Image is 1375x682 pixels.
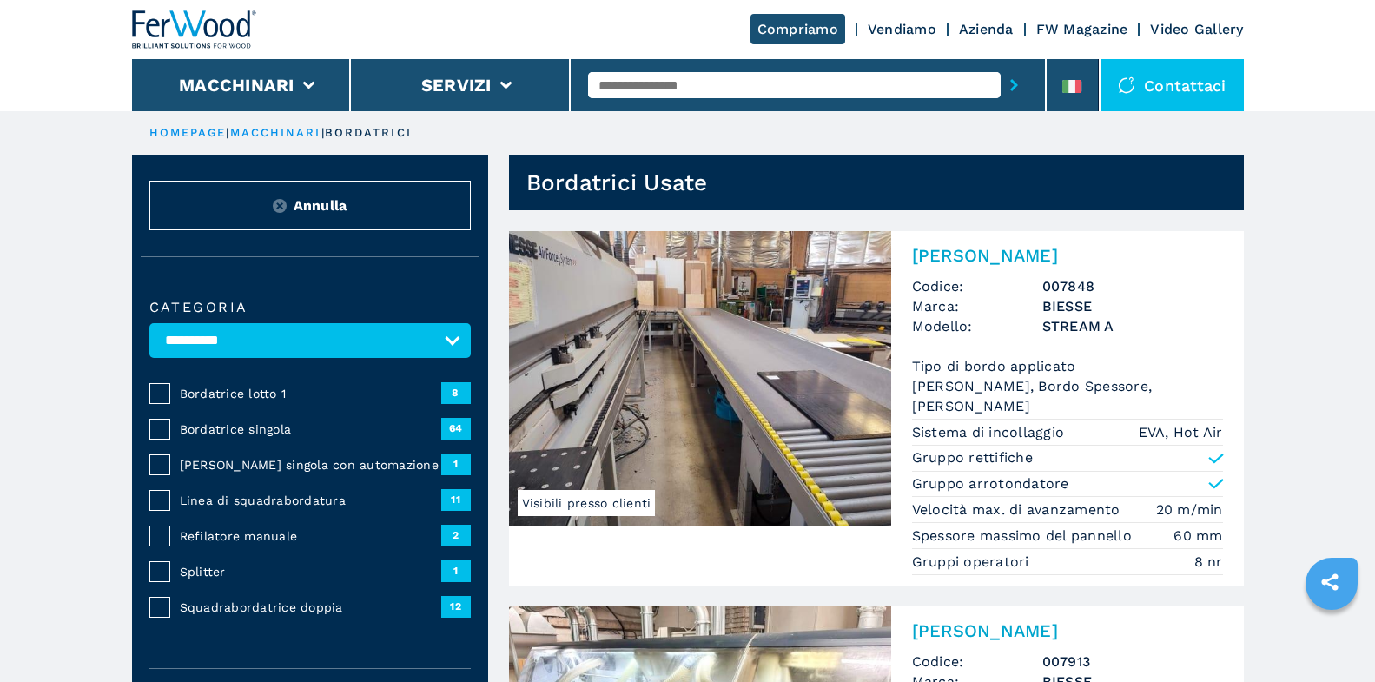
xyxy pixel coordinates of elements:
[1042,652,1223,672] h3: 007913
[959,21,1014,37] a: Azienda
[1042,296,1223,316] h3: BIESSE
[441,489,471,510] span: 11
[1156,500,1223,520] em: 20 m/min
[912,553,1034,572] p: Gruppi operatori
[180,456,441,473] span: [PERSON_NAME] singola con automazione
[1173,526,1222,546] em: 60 mm
[441,418,471,439] span: 64
[750,14,845,44] a: Compriamo
[1101,59,1244,111] div: Contattaci
[1042,316,1223,336] h3: STREAM A
[1301,604,1362,669] iframe: Chat
[441,454,471,474] span: 1
[421,75,492,96] button: Servizi
[1194,552,1223,572] em: 8 nr
[273,199,287,213] img: Reset
[1036,21,1128,37] a: FW Magazine
[912,276,1042,296] span: Codice:
[1118,76,1135,94] img: Contattaci
[230,126,321,139] a: macchinari
[526,169,708,196] h1: Bordatrici Usate
[180,563,441,580] span: Splitter
[180,492,441,509] span: Linea di squadrabordatura
[149,126,227,139] a: HOMEPAGE
[912,652,1042,672] span: Codice:
[868,21,936,37] a: Vendiamo
[912,448,1033,467] p: Gruppo rettifiche
[321,126,325,139] span: |
[149,301,471,315] label: Categoria
[180,385,441,402] span: Bordatrice lotto 1
[441,560,471,581] span: 1
[1308,560,1352,604] a: sharethis
[132,10,257,49] img: Ferwood
[441,525,471,546] span: 2
[912,620,1223,641] h2: [PERSON_NAME]
[912,526,1137,546] p: Spessore massimo del pannello
[912,245,1223,266] h2: [PERSON_NAME]
[518,490,656,516] span: Visibili presso clienti
[509,231,891,526] img: Bordatrice Singola BIESSE STREAM A
[180,599,441,616] span: Squadrabordatrice doppia
[226,126,229,139] span: |
[441,596,471,617] span: 12
[912,316,1042,336] span: Modello:
[912,357,1081,376] p: Tipo di bordo applicato
[180,420,441,438] span: Bordatrice singola
[912,376,1223,416] em: [PERSON_NAME], Bordo Spessore, [PERSON_NAME]
[912,423,1069,442] p: Sistema di incollaggio
[325,125,412,141] p: bordatrici
[912,296,1042,316] span: Marca:
[441,382,471,403] span: 8
[1139,422,1223,442] em: EVA, Hot Air
[509,231,1244,586] a: Bordatrice Singola BIESSE STREAM AVisibili presso clienti[PERSON_NAME]Codice:007848Marca:BIESSEMo...
[1042,276,1223,296] h3: 007848
[1150,21,1243,37] a: Video Gallery
[912,500,1125,520] p: Velocità max. di avanzamento
[294,195,347,215] span: Annulla
[179,75,294,96] button: Macchinari
[180,527,441,545] span: Refilatore manuale
[149,181,471,230] button: ResetAnnulla
[1001,65,1028,105] button: submit-button
[912,474,1069,493] p: Gruppo arrotondatore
